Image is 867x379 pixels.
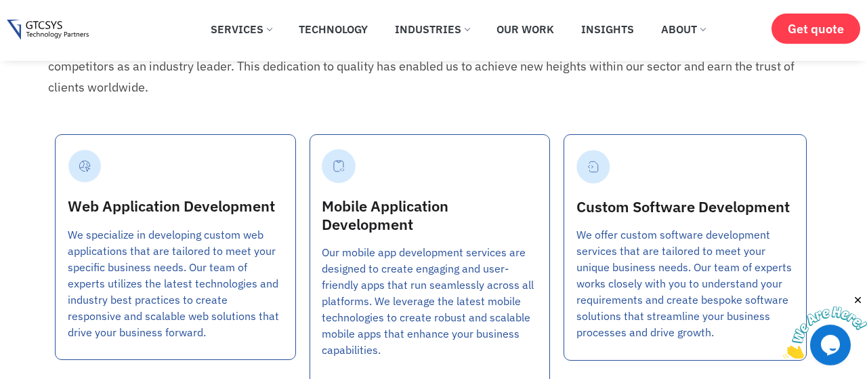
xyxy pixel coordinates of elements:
[68,228,279,339] span: We specialize in developing custom web applications that are tailored to meet your specific busin...
[385,14,480,44] a: Industries
[322,196,448,233] a: Mobile Application Development
[783,294,867,359] iframe: chat widget
[651,14,715,44] a: About
[289,14,378,44] a: Technology
[68,196,275,216] a: Web Application Development
[771,14,860,44] a: Get quote
[322,245,534,357] span: Our mobile app development services are designed to create engaging and user-friendly apps that r...
[576,228,792,339] span: We offer custom software development services that are tailored to meet your unique business need...
[486,14,564,44] a: Our Work
[322,149,356,183] a: <span class="icon-box-heading">Mobile Application Development</span>
[7,20,89,41] img: Gtcsys logo
[788,22,844,36] span: Get quote
[68,149,102,183] a: <span class="icon-box-heading">Web Application Development</span>
[200,14,282,44] a: Services
[571,14,644,44] a: Insights
[576,150,610,184] a: <span class="icon-box-heading">Custom Software Development</span>
[576,197,790,216] a: Custom Software Development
